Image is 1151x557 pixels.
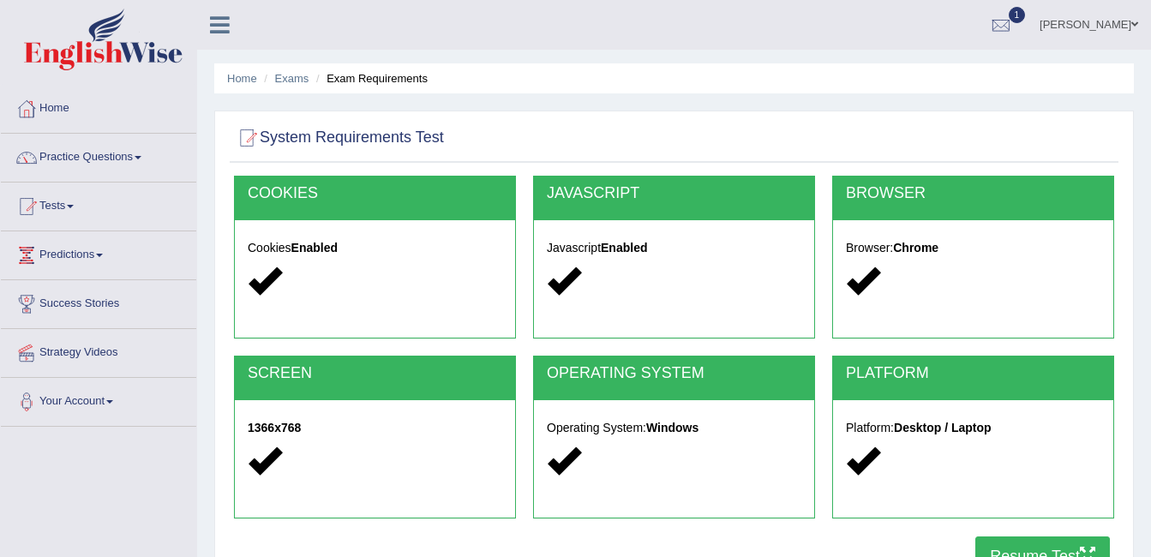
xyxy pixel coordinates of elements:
strong: Chrome [893,241,938,255]
h5: Browser: [846,242,1100,255]
strong: Enabled [601,241,647,255]
strong: 1366x768 [248,421,301,434]
a: Strategy Videos [1,329,196,372]
h2: System Requirements Test [234,125,444,151]
a: Home [227,72,257,85]
h2: JAVASCRIPT [547,185,801,202]
h5: Platform: [846,422,1100,434]
h2: COOKIES [248,185,502,202]
h5: Cookies [248,242,502,255]
a: Tests [1,183,196,225]
li: Exam Requirements [312,70,428,87]
strong: Desktop / Laptop [894,421,992,434]
h2: SCREEN [248,365,502,382]
a: Exams [275,72,309,85]
a: Predictions [1,231,196,274]
a: Your Account [1,378,196,421]
span: 1 [1009,7,1026,23]
a: Practice Questions [1,134,196,177]
h5: Javascript [547,242,801,255]
h2: PLATFORM [846,365,1100,382]
h2: OPERATING SYSTEM [547,365,801,382]
a: Home [1,85,196,128]
strong: Windows [646,421,698,434]
h5: Operating System: [547,422,801,434]
a: Success Stories [1,280,196,323]
h2: BROWSER [846,185,1100,202]
strong: Enabled [291,241,338,255]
